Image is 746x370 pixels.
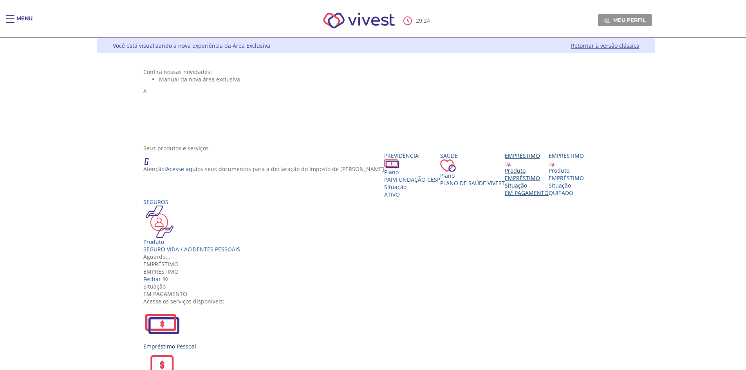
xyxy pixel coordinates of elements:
[166,165,197,173] a: Acesse aqui
[16,15,33,31] div: Menu
[549,189,573,197] span: QUITADO
[143,68,609,76] div: Confira nossas novidades!
[143,253,609,260] div: Aguarde...
[143,68,609,137] section: <span lang="pt-BR" dir="ltr">Visualizador do Conteúdo da Web</span> 1
[505,174,549,182] div: EMPRÉSTIMO
[598,14,652,26] a: Meu perfil
[143,152,157,165] img: ico_atencao.png
[549,167,584,174] div: Produto
[143,260,609,268] div: Empréstimo
[143,305,609,350] a: Empréstimo Pessoal
[549,182,584,189] div: Situação
[549,174,584,182] div: EMPRÉSTIMO
[143,283,609,290] div: Situação
[143,290,609,298] div: EM PAGAMENTO
[440,179,505,187] span: Plano de Saúde VIVEST
[143,275,168,283] a: Fechar
[505,152,549,159] div: Empréstimo
[143,298,609,305] div: Acesse os serviços disponíveis:
[505,182,549,189] div: Situação
[440,152,505,159] div: Saúde
[143,198,240,206] div: Seguros
[143,343,609,350] div: Empréstimo Pessoal
[424,17,430,24] span: 24
[384,168,440,176] div: Plano
[384,152,440,159] div: Previdência
[440,152,505,187] a: Saúde PlanoPlano de Saúde VIVEST
[571,42,639,49] a: Retornar à versão clássica
[143,87,146,94] span: X
[143,165,384,173] p: Atenção! os seus documentos para a declaração do Imposto de [PERSON_NAME]
[384,176,440,183] span: PAP/Fundação CESP
[440,159,456,172] img: ico_coracao.png
[143,305,181,343] img: EmprestimoPessoal.svg
[143,275,161,283] span: Fechar
[143,198,240,253] a: Seguros Produto Seguro Vida / Acidentes Pessoais
[403,16,432,25] div: :
[143,206,176,238] img: ico_seguros.png
[143,268,179,275] span: EMPRÉSTIMO
[505,167,549,174] div: Produto
[143,238,240,245] div: Produto
[613,16,646,23] span: Meu perfil
[440,172,505,179] div: Plano
[143,245,240,253] div: Seguro Vida / Acidentes Pessoais
[384,152,440,198] a: Previdência PlanoPAP/Fundação CESP SituaçãoAtivo
[384,183,440,191] div: Situação
[159,76,240,83] span: Manual da nova área exclusiva
[604,18,610,23] img: Meu perfil
[505,152,549,197] a: Empréstimo Produto EMPRÉSTIMO Situação EM PAGAMENTO
[384,159,399,168] img: ico_dinheiro.png
[505,161,511,167] img: ico_emprestimo.svg
[143,144,609,152] div: Seus produtos e serviços
[549,152,584,197] a: Empréstimo Produto EMPRÉSTIMO Situação QUITADO
[549,161,555,167] img: ico_emprestimo.svg
[113,42,270,49] div: Você está visualizando a nova experiência da Área Exclusiva
[384,191,400,198] span: Ativo
[314,4,403,37] img: Vivest
[505,189,549,197] span: EM PAGAMENTO
[416,17,422,24] span: 29
[549,152,584,159] div: Empréstimo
